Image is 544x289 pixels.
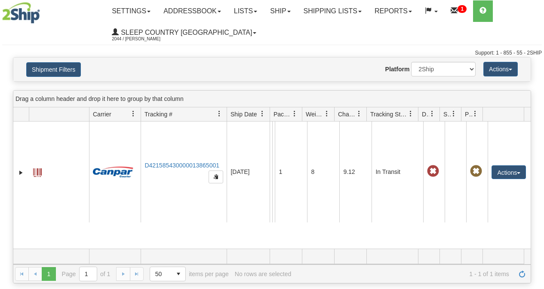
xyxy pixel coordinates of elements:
[112,35,176,43] span: 2044 / [PERSON_NAME]
[270,122,272,222] td: Sleep Country [GEOGRAPHIC_DATA] Shipping department [GEOGRAPHIC_DATA] [GEOGRAPHIC_DATA] [GEOGRAPH...
[368,0,418,22] a: Reports
[297,0,368,22] a: Shipping lists
[227,0,264,22] a: Lists
[2,49,542,57] div: Support: 1 - 855 - 55 - 2SHIP
[458,5,467,13] sup: 1
[231,110,257,119] span: Ship Date
[105,0,157,22] a: Settings
[370,110,408,119] span: Tracking Status
[274,110,292,119] span: Packages
[422,110,429,119] span: Delivery Status
[126,106,141,121] a: Carrier filter column settings
[275,122,307,222] td: 1
[287,106,302,121] a: Packages filter column settings
[119,29,252,36] span: Sleep Country [GEOGRAPHIC_DATA]
[144,110,172,119] span: Tracking #
[320,106,334,121] a: Weight filter column settings
[524,100,543,188] iframe: chat widget
[443,110,451,119] span: Shipment Issues
[80,267,97,281] input: Page 1
[150,267,186,281] span: Page sizes drop down
[444,0,473,22] a: 1
[338,110,356,119] span: Charge
[483,62,518,76] button: Actions
[272,122,275,222] td: [PERSON_NAME] [PERSON_NAME] CA ON [GEOGRAPHIC_DATA] L4B 3V6
[227,122,270,222] td: [DATE]
[155,270,166,278] span: 50
[385,65,410,73] label: Platform
[306,110,324,119] span: Weight
[13,91,531,107] div: grid grouping header
[235,271,292,277] div: No rows are selected
[93,167,133,177] img: 14 - Canpar
[17,168,25,177] a: Expand
[427,165,439,177] span: Late
[26,62,81,77] button: Shipment Filters
[468,106,483,121] a: Pickup Status filter column settings
[42,267,55,281] span: Page 1
[209,170,223,183] button: Copy to clipboard
[62,267,111,281] span: Page of 1
[212,106,227,121] a: Tracking # filter column settings
[465,110,472,119] span: Pickup Status
[515,267,529,281] a: Refresh
[93,110,111,119] span: Carrier
[339,122,372,222] td: 9.12
[105,22,263,43] a: Sleep Country [GEOGRAPHIC_DATA] 2044 / [PERSON_NAME]
[492,165,526,179] button: Actions
[264,0,297,22] a: Ship
[172,267,185,281] span: select
[470,165,482,177] span: Pickup Not Assigned
[2,2,40,24] img: logo2044.jpg
[372,122,423,222] td: In Transit
[403,106,418,121] a: Tracking Status filter column settings
[307,122,339,222] td: 8
[144,162,219,169] a: D421585430000013865001
[352,106,366,121] a: Charge filter column settings
[33,164,42,178] a: Label
[446,106,461,121] a: Shipment Issues filter column settings
[255,106,270,121] a: Ship Date filter column settings
[157,0,227,22] a: Addressbook
[150,267,229,281] span: items per page
[425,106,440,121] a: Delivery Status filter column settings
[297,271,509,277] span: 1 - 1 of 1 items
